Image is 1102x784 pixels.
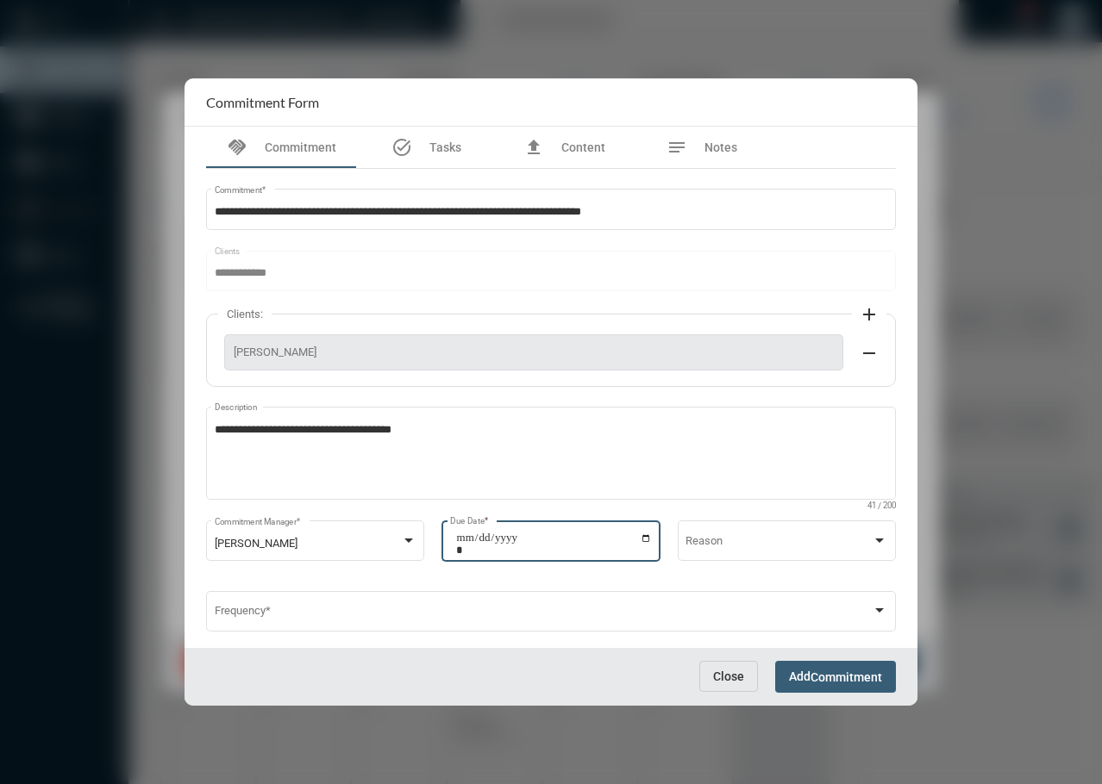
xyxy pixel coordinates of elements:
span: [PERSON_NAME] [234,345,834,358]
mat-icon: remove [859,343,880,364]
span: Notes [704,140,737,154]
span: Commitment [265,140,336,154]
mat-hint: 41 / 200 [867,501,896,511]
label: Clients: [218,308,272,320]
mat-icon: handshake [227,137,247,158]
mat-icon: file_upload [523,137,544,158]
span: Close [713,669,744,683]
mat-icon: add [859,304,880,325]
h2: Commitment Form [206,94,319,110]
mat-icon: task_alt [391,137,412,158]
button: Close [699,661,758,692]
span: Tasks [429,140,461,154]
span: Content [561,140,605,154]
span: Add [789,669,882,683]
button: AddCommitment [775,661,896,693]
span: Commitment [811,670,882,684]
mat-icon: notes [667,137,687,158]
span: [PERSON_NAME] [215,537,297,550]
